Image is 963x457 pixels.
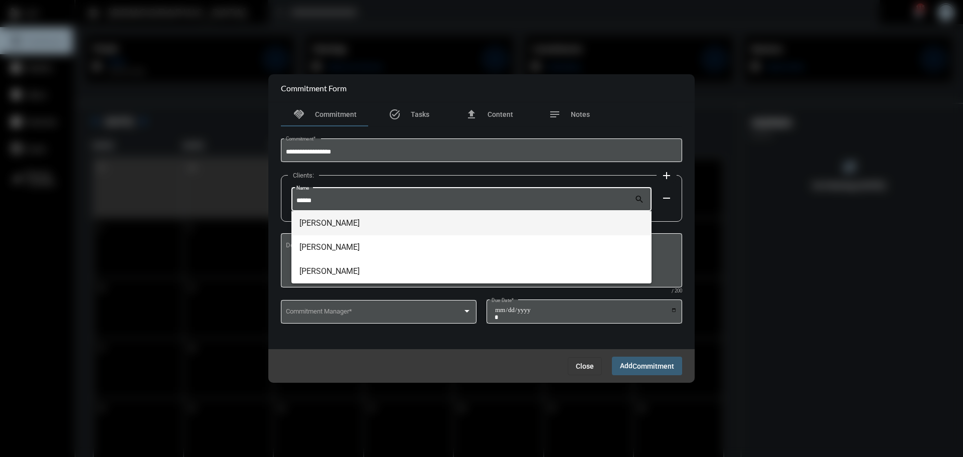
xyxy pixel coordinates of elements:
span: [PERSON_NAME] [299,235,644,259]
span: Content [488,110,513,118]
button: AddCommitment [612,357,682,375]
span: Notes [571,110,590,118]
span: Tasks [411,110,429,118]
span: Commitment [632,362,674,370]
span: Close [576,362,594,370]
span: Add [620,362,674,370]
span: [PERSON_NAME] [299,259,644,283]
mat-icon: file_upload [465,108,477,120]
span: [PERSON_NAME] [299,211,644,235]
span: Commitment [315,110,357,118]
label: Clients: [288,172,319,179]
mat-icon: search [634,194,647,206]
mat-hint: / 200 [672,288,682,294]
mat-icon: notes [549,108,561,120]
button: Close [568,357,602,375]
mat-icon: remove [661,192,673,204]
mat-icon: add [661,170,673,182]
h2: Commitment Form [281,83,347,93]
mat-icon: handshake [293,108,305,120]
mat-icon: task_alt [389,108,401,120]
